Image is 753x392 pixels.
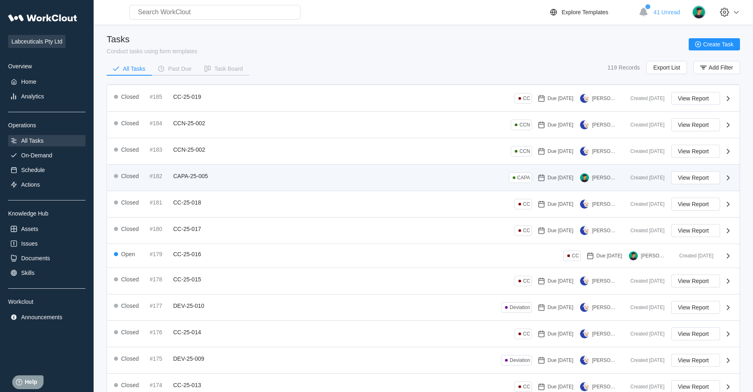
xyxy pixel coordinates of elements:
div: All Tasks [123,66,145,72]
a: Issues [8,238,85,249]
div: CC [523,228,530,233]
a: Analytics [8,91,85,102]
div: Closed [121,382,139,388]
div: Announcements [21,314,62,320]
img: user.png [692,5,706,19]
a: Explore Templates [549,7,635,17]
img: sheep.png [580,94,589,103]
div: Created [DATE] [624,305,665,310]
span: DEV-25-009 [173,355,204,362]
span: CCN-25-002 [173,120,206,126]
div: Due [DATE] [547,278,573,284]
div: #182 [150,173,170,179]
div: Created [DATE] [624,148,665,154]
div: [PERSON_NAME] [641,253,666,259]
button: Past Due [152,63,198,75]
a: Actions [8,179,85,190]
div: [PERSON_NAME] [592,201,617,207]
span: Labceuticals Pty Ltd [8,35,66,48]
div: Explore Templates [562,9,609,15]
div: #175 [150,355,170,362]
div: Created [DATE] [624,331,665,337]
img: sheep.png [580,356,589,365]
div: Due [DATE] [547,148,573,154]
span: CC-25-018 [173,199,201,206]
img: sheep.png [580,147,589,156]
a: Closed#183CCN-25-002CCNDue [DATE][PERSON_NAME]Created [DATE]View Report [107,138,740,165]
div: Due [DATE] [547,331,573,337]
button: View Report [671,92,720,105]
div: Closed [121,303,139,309]
div: Deviation [510,305,530,310]
div: #184 [150,120,170,126]
div: CC [523,96,530,101]
div: Created [DATE] [624,357,665,363]
a: Closed#180CC-25-017CCDue [DATE][PERSON_NAME]Created [DATE]View Report [107,218,740,244]
div: Created [DATE] [673,253,714,259]
a: Skills [8,267,85,279]
img: sheep.png [580,382,589,391]
div: Closed [121,120,139,126]
a: Closed#177DEV-25-010DeviationDue [DATE][PERSON_NAME]Created [DATE]View Report [107,294,740,321]
div: Closed [121,329,139,335]
span: CC-25-013 [173,382,201,388]
div: Due [DATE] [547,175,573,181]
span: View Report [678,148,709,154]
span: CC-25-014 [173,329,201,335]
div: [PERSON_NAME] [592,305,617,310]
span: View Report [678,175,709,181]
div: Open [121,251,135,257]
div: Due [DATE] [547,228,573,233]
div: CC [523,278,530,284]
button: All Tasks [107,63,152,75]
a: On-Demand [8,150,85,161]
div: #178 [150,276,170,283]
div: Knowledge Hub [8,210,85,217]
div: #181 [150,199,170,206]
span: CAPA-25-005 [173,173,208,179]
div: Skills [21,270,35,276]
div: Tasks [107,34,197,45]
div: Past Due [168,66,192,72]
div: #185 [150,94,170,100]
span: View Report [678,278,709,284]
button: View Report [671,327,720,340]
a: Closed#175DEV-25-009DeviationDue [DATE][PERSON_NAME]Created [DATE]View Report [107,347,740,374]
span: CC-25-017 [173,226,201,232]
div: Created [DATE] [624,384,665,390]
button: Create Task [689,38,740,50]
span: View Report [678,357,709,363]
div: CC [572,253,579,259]
span: View Report [678,228,709,233]
div: #180 [150,226,170,232]
div: [PERSON_NAME] [592,357,617,363]
img: sheep.png [580,200,589,209]
div: Home [21,78,36,85]
button: View Report [671,274,720,287]
span: View Report [678,331,709,337]
div: #174 [150,382,170,388]
div: Actions [21,181,40,188]
div: Conduct tasks using form templates [107,48,197,54]
a: Schedule [8,164,85,176]
div: Due [DATE] [547,96,573,101]
span: View Report [678,305,709,310]
div: [PERSON_NAME] [592,384,617,390]
div: [PERSON_NAME] [592,278,617,284]
div: CC [523,384,530,390]
div: CCN [519,122,530,128]
button: View Report [671,118,720,131]
div: Created [DATE] [624,201,665,207]
div: CAPA [517,175,530,181]
div: [PERSON_NAME] [592,175,617,181]
div: Due [DATE] [596,253,622,259]
div: #177 [150,303,170,309]
div: Due [DATE] [547,357,573,363]
div: Deviation [510,357,530,363]
div: Operations [8,122,85,128]
button: Add Filter [694,61,740,74]
div: #183 [150,146,170,153]
span: View Report [678,96,709,101]
span: CC-25-015 [173,276,201,283]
